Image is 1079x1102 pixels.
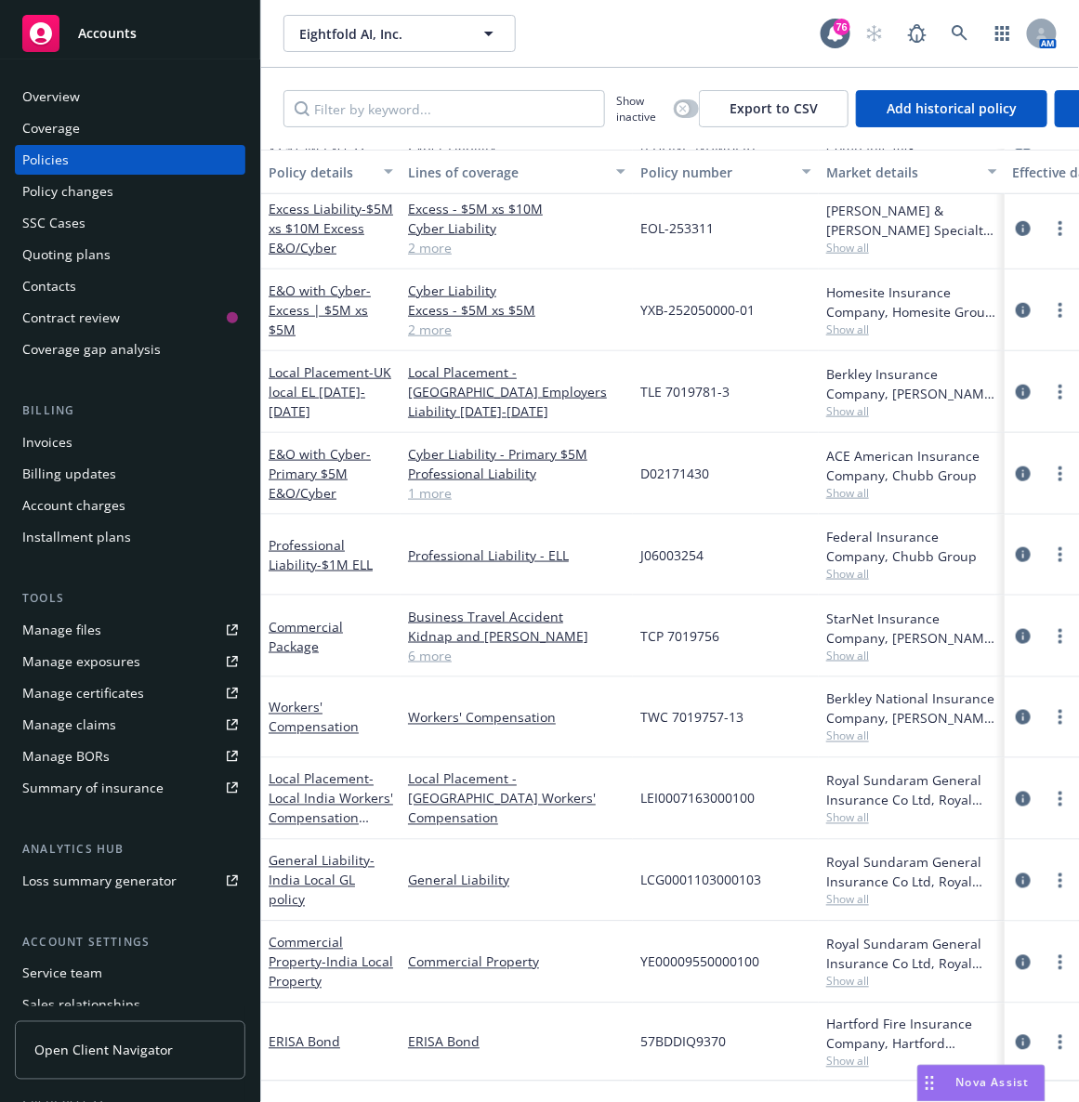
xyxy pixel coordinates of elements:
button: Market details [819,150,1005,194]
div: Manage exposures [22,647,140,676]
a: Account charges [15,491,245,520]
div: Manage BORs [22,741,110,771]
span: Show inactive [616,93,666,125]
div: SSC Cases [22,208,86,238]
div: Installment plans [22,522,131,552]
span: Show all [826,974,997,990]
input: Filter by keyword... [283,90,605,127]
span: J06003254 [640,545,704,565]
span: D02171430 [640,464,709,483]
a: circleInformation [1012,706,1034,728]
a: Sales relationships [15,990,245,1020]
div: Account settings [15,933,245,951]
div: Coverage [22,113,80,143]
a: Manage claims [15,710,245,740]
div: Sales relationships [22,990,140,1020]
div: Market details [826,163,977,182]
div: Invoices [22,427,72,457]
div: Policy number [640,163,791,182]
a: Commercial Property [408,952,625,972]
span: - UK local EL [DATE]-[DATE] [269,363,391,420]
button: Lines of coverage [401,150,633,194]
div: Policy details [269,163,373,182]
div: Quoting plans [22,240,111,269]
a: circleInformation [1012,625,1034,648]
a: General Liability [408,871,625,890]
a: E&O with Cyber [269,282,371,338]
a: Search [941,15,979,52]
div: Summary of insurance [22,773,164,803]
button: Policy details [261,150,401,194]
div: Billing updates [22,459,116,489]
a: Commercial Property [269,934,393,990]
span: Open Client Navigator [34,1041,173,1060]
a: Commercial Package [269,618,343,655]
a: Loss summary generator [15,866,245,896]
a: circleInformation [1012,463,1034,485]
a: 2 more [408,238,625,257]
span: Show all [826,240,997,256]
a: more [1049,706,1072,728]
a: Local Placement - [GEOGRAPHIC_DATA] Workers' Compensation [408,769,625,828]
a: Excess - $5M xs $5M [408,300,625,320]
div: Coverage gap analysis [22,335,161,364]
a: Kidnap and [PERSON_NAME] [408,626,625,646]
a: SSC Cases [15,208,245,238]
span: Show all [826,728,997,744]
div: Tools [15,589,245,608]
a: Manage BORs [15,741,245,771]
a: Cyber Liability [408,281,625,300]
a: Overview [15,82,245,112]
a: circleInformation [1012,299,1034,321]
div: ACE American Insurance Company, Chubb Group [826,446,997,485]
button: Nova Assist [917,1065,1046,1102]
div: [PERSON_NAME] & [PERSON_NAME] Specialty Insurance Company, [PERSON_NAME] & [PERSON_NAME] ([GEOGRA... [826,201,997,240]
a: Installment plans [15,522,245,552]
div: Policies [22,145,69,175]
a: 2 more [408,320,625,339]
div: Manage claims [22,710,116,740]
a: more [1049,625,1072,648]
span: 57BDDIQ9370 [640,1032,726,1052]
span: Show all [826,403,997,419]
div: Billing [15,401,245,420]
div: Royal Sundaram General Insurance Co Ltd, Royal Sundaram General Insurance Co Ltd [826,771,997,810]
a: Local Placement [269,363,391,420]
span: Show all [826,566,997,582]
a: 6 more [408,646,625,665]
a: Coverage [15,113,245,143]
a: circleInformation [1012,544,1034,566]
div: Homesite Insurance Company, Homesite Group Incorporated [826,282,997,321]
span: YXB-252050000-01 [640,300,755,320]
div: Federal Insurance Company, Chubb Group [826,527,997,566]
span: TLE 7019781-3 [640,382,730,401]
a: circleInformation [1012,217,1034,240]
span: LEI0007163000100 [640,789,755,808]
div: Lines of coverage [408,163,605,182]
div: Policy changes [22,177,113,206]
a: more [1049,544,1072,566]
a: Invoices [15,427,245,457]
span: Eightfold AI, Inc. [299,24,460,44]
button: Add historical policy [856,90,1047,127]
a: Manage exposures [15,647,245,676]
a: Professional Liability [408,464,625,483]
span: Show all [826,1054,997,1069]
a: more [1049,217,1072,240]
a: Local Placement [269,770,393,846]
a: Coverage gap analysis [15,335,245,364]
div: StarNet Insurance Company, [PERSON_NAME] Corporation [826,609,997,648]
a: more [1049,1031,1072,1054]
span: - India Local GL policy [269,852,375,909]
div: Manage files [22,615,101,645]
div: Contract review [22,303,120,333]
div: Royal Sundaram General Insurance Co Ltd, Royal Sundaram General Insurance Co Ltd [826,935,997,974]
span: - India Local Property [269,953,393,990]
a: Professional Liability - ELL [408,545,625,565]
button: Export to CSV [699,90,849,127]
a: Contacts [15,271,245,301]
a: Policy changes [15,177,245,206]
span: Show all [826,485,997,501]
a: Manage files [15,615,245,645]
